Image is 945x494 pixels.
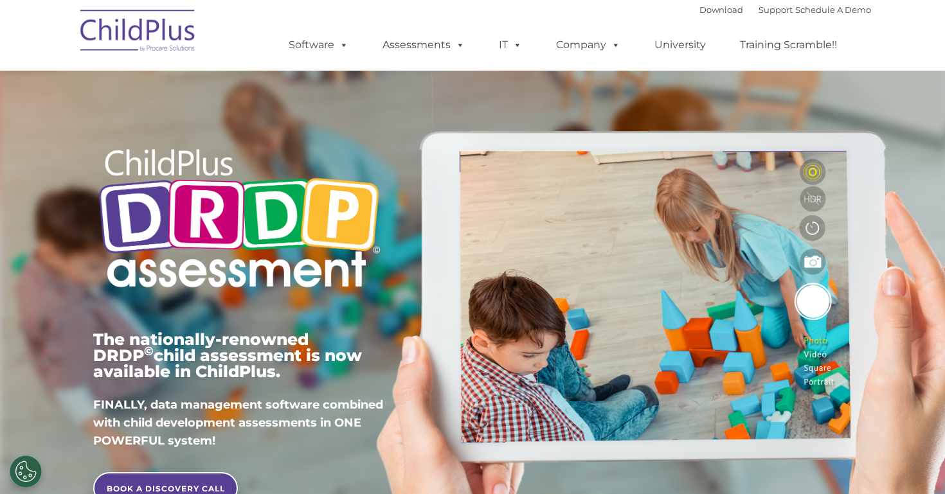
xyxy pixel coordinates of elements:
[276,32,361,58] a: Software
[144,344,154,358] sup: ©
[10,455,42,488] button: Cookies Settings
[699,4,743,15] a: Download
[795,4,871,15] a: Schedule A Demo
[699,4,871,15] font: |
[93,132,385,309] img: Copyright - DRDP Logo Light
[93,398,383,448] span: FINALLY, data management software combined with child development assessments in ONE POWERFUL sys...
[759,4,793,15] a: Support
[727,32,850,58] a: Training Scramble!!
[486,32,535,58] a: IT
[93,330,362,381] span: The nationally-renowned DRDP child assessment is now available in ChildPlus.
[74,1,203,65] img: ChildPlus by Procare Solutions
[642,32,719,58] a: University
[370,32,478,58] a: Assessments
[543,32,633,58] a: Company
